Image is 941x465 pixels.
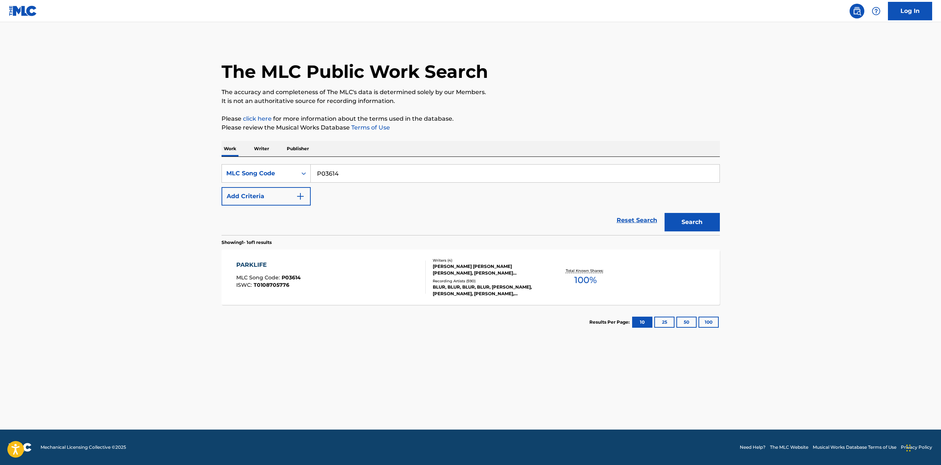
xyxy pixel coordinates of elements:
a: Public Search [850,4,864,18]
span: ISWC : [236,282,254,288]
p: Showing 1 - 1 of 1 results [222,239,272,246]
img: MLC Logo [9,6,37,16]
form: Search Form [222,164,720,235]
button: Add Criteria [222,187,311,206]
p: It is not an authoritative source for recording information. [222,97,720,106]
a: PARKLIFEMLC Song Code:P03614ISWC:T0108705776Writers (4)[PERSON_NAME] [PERSON_NAME] [PERSON_NAME],... [222,249,720,305]
span: Mechanical Licensing Collective © 2025 [41,444,126,451]
p: Total Known Shares: [566,268,605,273]
div: PARKLIFE [236,261,301,269]
a: Log In [888,2,932,20]
div: MLC Song Code [226,169,293,178]
button: 25 [654,317,675,328]
div: Drag [906,437,911,459]
span: 100 % [574,273,597,287]
p: Please review the Musical Works Database [222,123,720,132]
p: Work [222,141,238,156]
div: Writers ( 4 ) [433,258,544,263]
div: Help [869,4,884,18]
p: Results Per Page: [589,319,631,325]
a: Privacy Policy [901,444,932,451]
img: help [872,7,881,15]
span: T0108705776 [254,282,289,288]
img: 9d2ae6d4665cec9f34b9.svg [296,192,305,201]
button: 10 [632,317,652,328]
p: The accuracy and completeness of The MLC's data is determined solely by our Members. [222,88,720,97]
span: MLC Song Code : [236,274,282,281]
img: search [853,7,861,15]
a: Reset Search [613,212,661,228]
p: Writer [252,141,271,156]
button: Search [665,213,720,231]
div: [PERSON_NAME] [PERSON_NAME] [PERSON_NAME], [PERSON_NAME] [PERSON_NAME], [PERSON_NAME] [433,263,544,276]
div: Recording Artists ( 590 ) [433,278,544,284]
span: P03614 [282,274,301,281]
a: Musical Works Database Terms of Use [813,444,896,451]
a: Terms of Use [350,124,390,131]
h1: The MLC Public Work Search [222,61,488,83]
a: click here [243,115,272,122]
div: BLUR, BLUR, BLUR, BLUR, [PERSON_NAME], [PERSON_NAME], [PERSON_NAME], [PERSON_NAME], [PERSON_NAME] [433,284,544,297]
button: 100 [698,317,719,328]
img: logo [9,443,32,452]
button: 50 [676,317,697,328]
p: Publisher [285,141,311,156]
iframe: Chat Widget [904,430,941,465]
a: The MLC Website [770,444,808,451]
a: Need Help? [740,444,766,451]
p: Please for more information about the terms used in the database. [222,114,720,123]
